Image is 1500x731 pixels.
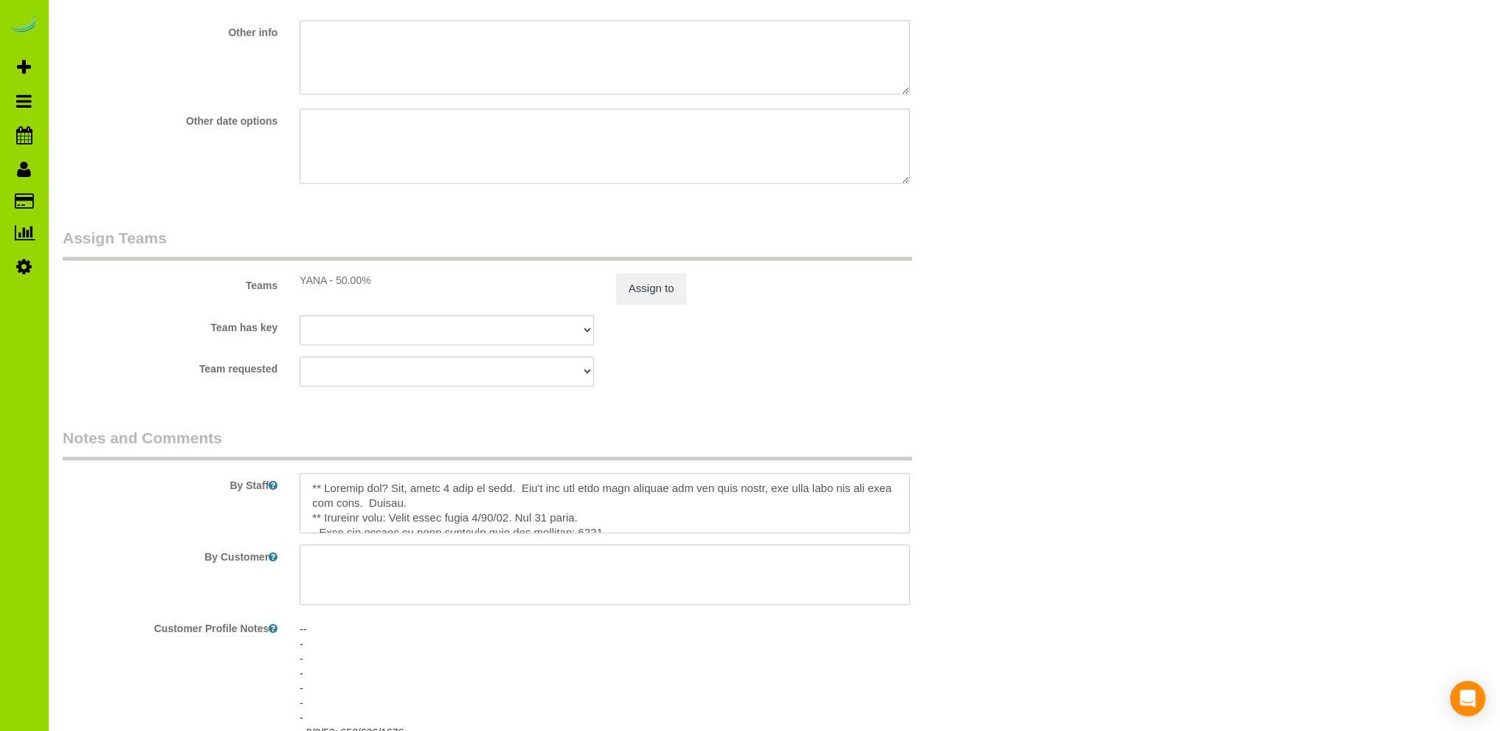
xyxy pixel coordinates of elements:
div: Open Intercom Messenger [1450,681,1485,716]
div: YANA - 50.00% [300,273,593,288]
label: Other date options [52,108,288,128]
img: Automaid Logo [9,15,38,35]
label: Customer Profile Notes [52,616,288,636]
label: By Staff [52,473,288,493]
legend: Notes and Comments [63,427,912,460]
label: Team has key [52,315,288,335]
label: Other info [52,20,288,40]
label: Teams [52,273,288,293]
legend: Assign Teams [63,227,912,260]
label: Team requested [52,356,288,376]
button: Assign to [616,273,687,304]
label: By Customer [52,544,288,564]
